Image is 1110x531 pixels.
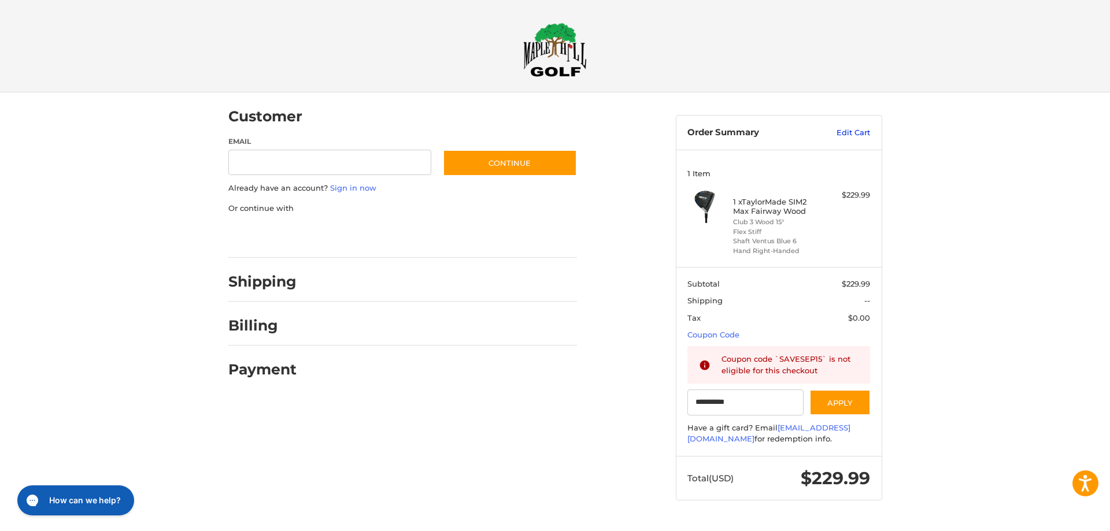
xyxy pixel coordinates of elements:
[733,227,822,237] li: Flex Stiff
[687,169,870,178] h3: 1 Item
[330,183,376,192] a: Sign in now
[228,183,577,194] p: Already have an account?
[864,296,870,305] span: --
[687,127,812,139] h3: Order Summary
[687,473,734,484] span: Total (USD)
[420,225,507,246] iframe: PayPal-venmo
[824,190,870,201] div: $229.99
[443,150,577,176] button: Continue
[733,217,822,227] li: Club 3 Wood 15°
[228,317,296,335] h2: Billing
[228,361,297,378] h2: Payment
[228,107,302,125] h2: Customer
[687,330,739,339] a: Coupon Code
[733,236,822,246] li: Shaft Ventus Blue 6
[12,481,138,519] iframe: Gorgias live chat messenger
[228,203,577,214] p: Or continue with
[733,246,822,256] li: Hand Right-Handed
[842,279,870,288] span: $229.99
[801,467,870,489] span: $229.99
[687,313,701,322] span: Tax
[224,225,311,246] iframe: PayPal-paypal
[228,273,297,291] h2: Shipping
[687,279,720,288] span: Subtotal
[812,127,870,139] a: Edit Cart
[687,296,723,305] span: Shipping
[323,225,409,246] iframe: PayPal-paylater
[228,136,432,147] label: Email
[809,389,871,415] button: Apply
[687,389,804,415] input: Gift Certificate or Coupon Code
[733,197,822,216] h4: 1 x TaylorMade SIM2 Max Fairway Wood
[523,23,587,77] img: Maple Hill Golf
[721,354,859,376] div: Coupon code `SAVESEP15` is not eligible for this checkout
[687,422,870,445] div: Have a gift card? Email for redemption info.
[848,313,870,322] span: $0.00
